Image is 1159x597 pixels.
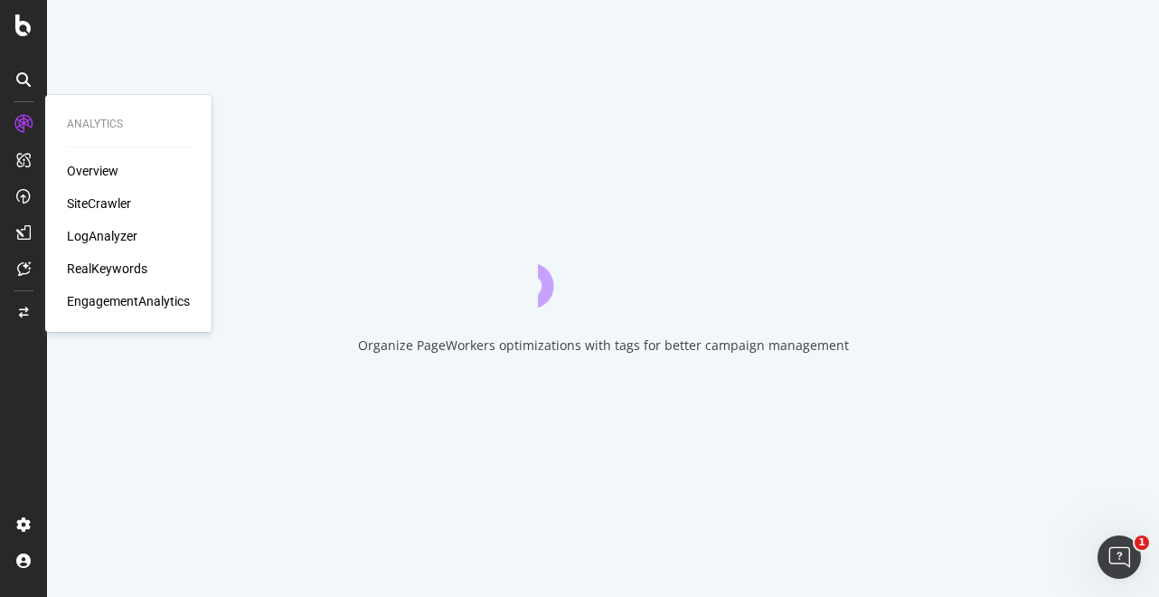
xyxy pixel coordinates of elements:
a: Overview [67,162,118,180]
a: EngagementAnalytics [67,292,190,310]
a: RealKeywords [67,260,147,278]
div: animation [538,242,668,308]
a: SiteCrawler [67,194,131,213]
span: 1 [1135,535,1149,550]
div: Organize PageWorkers optimizations with tags for better campaign management [358,336,849,355]
iframe: Intercom live chat [1098,535,1141,579]
div: Analytics [67,117,190,132]
a: LogAnalyzer [67,227,137,245]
